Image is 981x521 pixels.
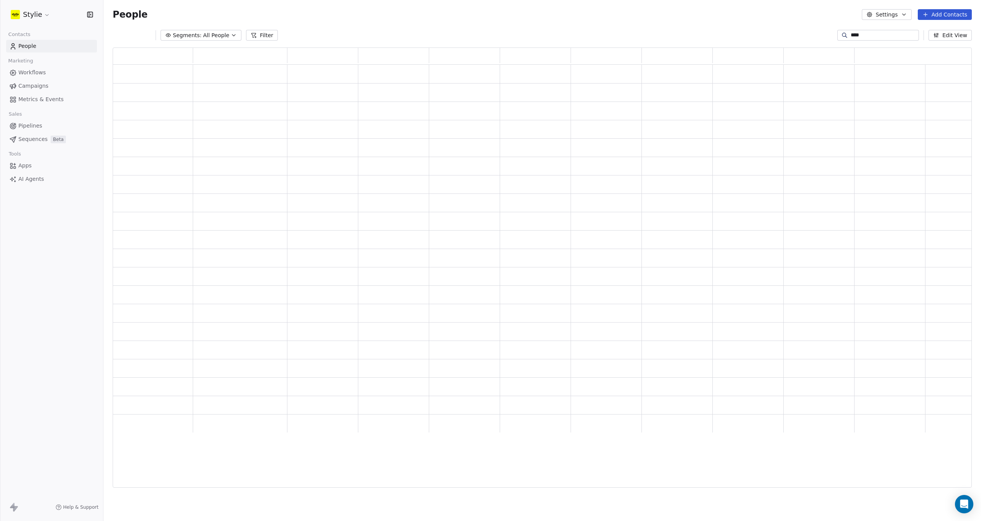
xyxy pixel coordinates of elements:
a: Apps [6,159,97,172]
a: Pipelines [6,120,97,132]
button: Add Contacts [918,9,972,20]
span: Contacts [5,29,34,40]
span: Beta [51,136,66,143]
span: Segments: [173,31,202,39]
button: Stylie [9,8,52,21]
span: Sequences [18,135,48,143]
span: Apps [18,162,32,170]
a: Metrics & Events [6,93,97,106]
img: stylie-square-yellow.svg [11,10,20,19]
span: Help & Support [63,504,98,510]
button: Filter [246,30,278,41]
a: SequencesBeta [6,133,97,146]
div: grid [113,65,972,488]
a: AI Agents [6,173,97,185]
span: Stylie [23,10,42,20]
span: Metrics & Events [18,95,64,103]
span: Sales [5,108,25,120]
span: Pipelines [18,122,42,130]
span: People [18,42,36,50]
div: Open Intercom Messenger [955,495,973,513]
a: Help & Support [56,504,98,510]
span: Tools [5,148,24,160]
span: Workflows [18,69,46,77]
span: All People [203,31,229,39]
a: Campaigns [6,80,97,92]
button: Settings [862,9,911,20]
span: Campaigns [18,82,48,90]
span: People [113,9,148,20]
button: Edit View [929,30,972,41]
a: Workflows [6,66,97,79]
span: Marketing [5,55,36,67]
span: AI Agents [18,175,44,183]
a: People [6,40,97,52]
